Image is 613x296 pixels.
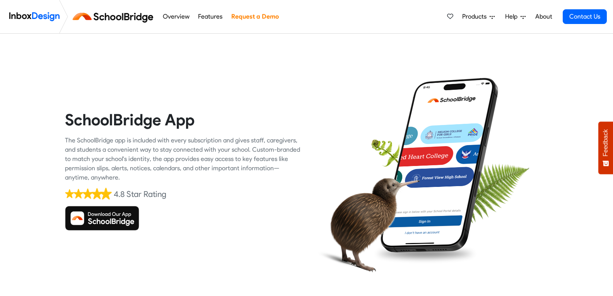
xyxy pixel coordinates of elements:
img: kiwi_bird.png [312,157,420,283]
heading: SchoolBridge App [65,110,301,130]
span: Feedback [602,129,609,156]
a: Overview [161,9,191,24]
img: shadow.png [372,242,479,265]
img: Download SchoolBridge App [65,206,139,231]
a: Help [502,9,529,24]
a: Contact Us [563,9,607,24]
a: About [533,9,554,24]
span: Help [505,12,521,21]
div: 4.8 Star Rating [114,188,166,200]
img: schoolbridge logo [71,7,158,26]
span: Products [462,12,490,21]
div: The SchoolBridge app is included with every subscription and gives staff, caregivers, and student... [65,136,301,182]
button: Feedback - Show survey [598,121,613,174]
a: Request a Demo [229,9,281,24]
a: Features [196,9,225,24]
img: phone.png [380,77,499,252]
a: Products [459,9,498,24]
